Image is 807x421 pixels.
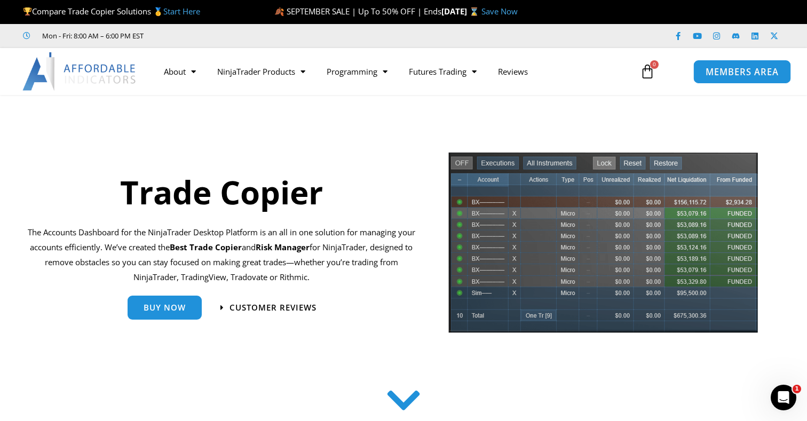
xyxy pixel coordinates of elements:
img: tradecopier | Affordable Indicators – NinjaTrader [447,151,759,341]
a: Buy Now [128,296,202,320]
a: NinjaTrader Products [207,59,316,84]
a: Start Here [163,6,200,17]
img: LogoAI | Affordable Indicators – NinjaTrader [22,52,137,91]
iframe: Intercom live chat [771,385,796,410]
nav: Menu [153,59,629,84]
h1: Trade Copier [27,170,415,215]
a: About [153,59,207,84]
span: 1 [793,385,801,393]
span: 🍂 SEPTEMBER SALE | Up To 50% OFF | Ends [274,6,441,17]
a: 0 [624,56,671,87]
a: Reviews [487,59,539,84]
span: Customer Reviews [230,304,317,312]
a: Futures Trading [398,59,487,84]
iframe: Customer reviews powered by Trustpilot [159,30,319,41]
span: Buy Now [144,304,186,312]
span: Mon - Fri: 8:00 AM – 6:00 PM EST [39,29,144,42]
span: Compare Trade Copier Solutions 🥇 [23,6,200,17]
a: Customer Reviews [220,304,317,312]
strong: [DATE] ⌛ [441,6,481,17]
a: Save Now [481,6,518,17]
img: 🏆 [23,7,31,15]
strong: Risk Manager [256,242,310,252]
span: MEMBERS AREA [706,67,779,76]
p: The Accounts Dashboard for the NinjaTrader Desktop Platform is an all in one solution for managin... [27,225,415,284]
a: Programming [316,59,398,84]
b: Best Trade Copier [170,242,242,252]
span: 0 [650,60,659,69]
a: MEMBERS AREA [693,59,791,83]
